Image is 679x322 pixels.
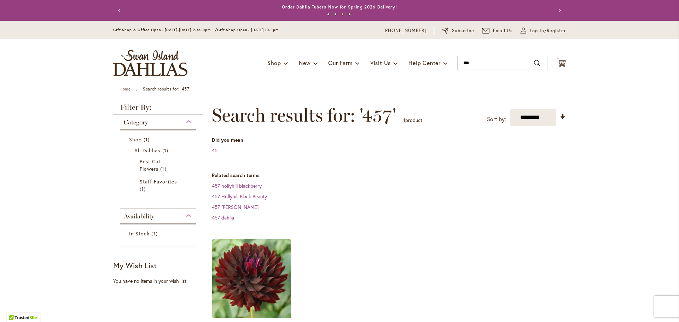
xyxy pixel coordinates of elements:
span: 1 [140,185,147,193]
span: 1 [144,136,151,143]
button: Next [552,4,566,18]
dt: Related search terms [212,172,566,179]
a: [PHONE_NUMBER] [383,27,426,34]
span: Subscribe [452,27,474,34]
span: Best Cut Flowers [140,158,161,172]
a: In Stock 1 [129,230,189,237]
span: Shop [267,59,281,66]
a: Best Cut Flowers [140,158,178,172]
a: 457 Hollyhill Black Beauty [212,193,267,200]
span: 1 [162,147,170,154]
span: Help Center [408,59,441,66]
a: Email Us [482,27,513,34]
span: 1 [160,165,168,172]
span: Gift Shop & Office Open - [DATE]-[DATE] 9-4:30pm / [113,28,217,32]
button: 4 of 4 [348,13,351,16]
a: Home [120,86,130,92]
span: Availability [124,212,154,220]
span: Staff Favorites [140,178,177,185]
span: 1 [151,230,159,237]
span: Log In/Register [530,27,566,34]
iframe: Launch Accessibility Center [5,297,25,317]
a: Shop [129,136,189,143]
div: You have no items in your wish list. [113,277,208,285]
a: Subscribe [442,27,474,34]
span: Gift Shop Open - [DATE] 10-3pm [217,28,279,32]
img: HOLLYHILL BLACK BEAUTY [212,239,291,318]
strong: My Wish List [113,260,157,270]
span: In Stock [129,230,150,237]
a: 457 hollyhill blackberry [212,182,262,189]
a: HOLLYHILL BLACK BEAUTY [212,313,291,320]
span: All Dahlias [134,147,161,154]
a: store logo [113,50,187,76]
span: 1 [403,117,405,123]
a: 457 dahlia [212,214,234,221]
span: Visit Us [370,59,391,66]
span: Our Farm [328,59,352,66]
dt: Did you mean [212,136,566,144]
a: 457 [PERSON_NAME] [212,204,259,210]
button: 3 of 4 [341,13,344,16]
button: 2 of 4 [334,13,337,16]
strong: Search results for: '457' [143,86,190,92]
a: 45 [212,147,217,154]
span: Search results for: '457' [212,105,396,126]
button: Previous [113,4,127,18]
strong: Filter By: [113,104,203,115]
button: 1 of 4 [327,13,330,16]
span: Shop [129,136,142,143]
a: All Dahlias [134,147,184,154]
label: Sort by: [487,113,506,126]
span: Email Us [493,27,513,34]
a: Log In/Register [521,27,566,34]
a: Order Dahlia Tubers Now for Spring 2026 Delivery! [282,4,397,10]
a: Staff Favorites [140,178,178,193]
span: New [299,59,311,66]
span: Category [124,118,148,126]
p: product [403,115,422,126]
